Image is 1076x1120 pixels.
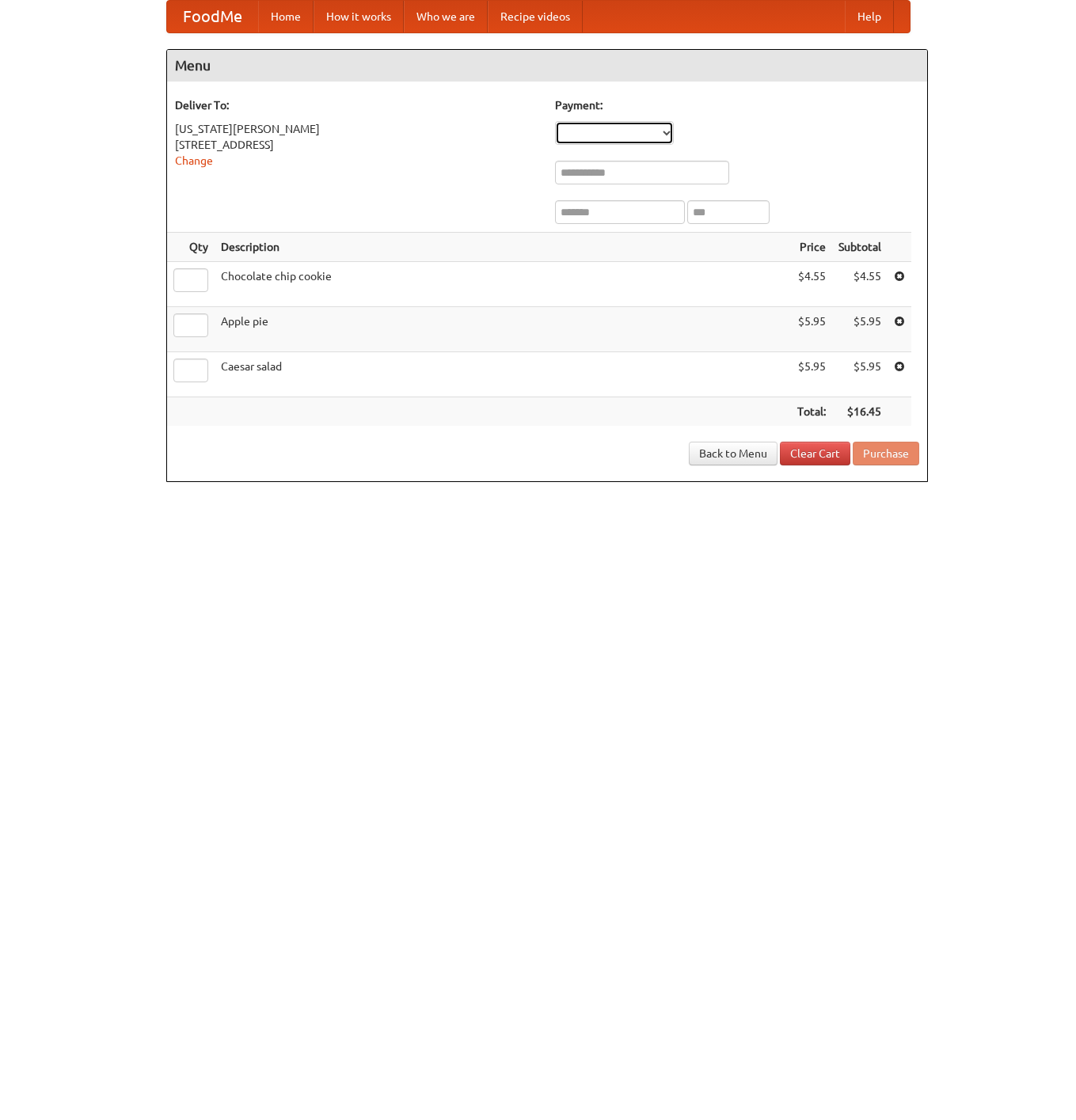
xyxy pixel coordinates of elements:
h5: Deliver To: [175,97,539,113]
div: [STREET_ADDRESS] [175,137,539,153]
a: Help [845,1,894,32]
a: How it works [314,1,404,32]
th: Price [791,233,832,262]
td: $5.95 [832,352,888,397]
td: $5.95 [791,307,832,352]
div: [US_STATE][PERSON_NAME] [175,121,539,137]
button: Purchase [853,442,919,465]
td: $4.55 [791,262,832,307]
h5: Payment: [555,97,919,113]
h4: Menu [167,50,927,82]
td: Caesar salad [215,352,791,397]
td: Chocolate chip cookie [215,262,791,307]
a: Change [175,154,213,167]
td: Apple pie [215,307,791,352]
th: Description [215,233,791,262]
td: $5.95 [791,352,832,397]
th: $16.45 [832,397,888,427]
a: Home [258,1,314,32]
a: FoodMe [167,1,258,32]
th: Total: [791,397,832,427]
a: Back to Menu [689,442,778,465]
a: Clear Cart [780,442,850,465]
td: $4.55 [832,262,888,307]
a: Who we are [404,1,488,32]
td: $5.95 [832,307,888,352]
th: Subtotal [832,233,888,262]
a: Recipe videos [488,1,583,32]
th: Qty [167,233,215,262]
